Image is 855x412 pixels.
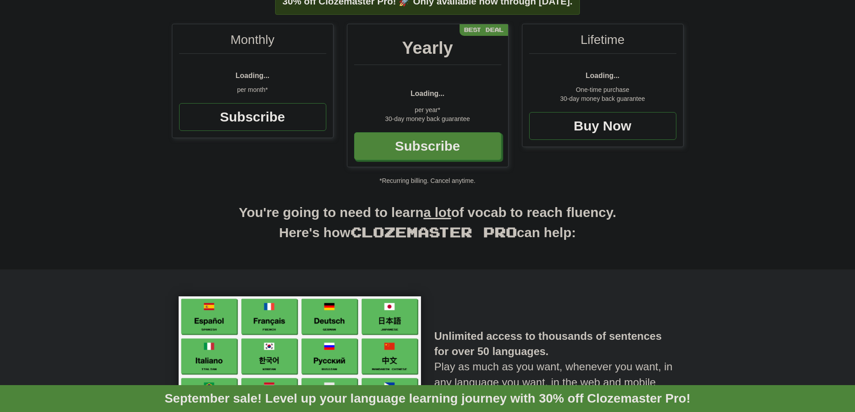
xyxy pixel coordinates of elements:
div: per month* [179,85,326,94]
span: Loading... [236,72,270,79]
a: Subscribe [354,132,501,160]
a: September sale! Level up your language learning journey with 30% off Clozemaster Pro! [165,391,691,405]
span: Loading... [586,72,620,79]
a: Buy Now [529,112,676,140]
div: Monthly [179,31,326,54]
h2: You're going to need to learn of vocab to reach fluency. Here's how can help: [172,203,684,252]
div: Lifetime [529,31,676,54]
div: One-time purchase [529,85,676,94]
strong: Unlimited access to thousands of sentences for over 50 languages. [434,330,662,357]
span: Clozemaster Pro [351,224,517,240]
a: Subscribe [179,103,326,131]
div: per year* [354,105,501,114]
div: 30-day money back guarantee [354,114,501,123]
span: Loading... [411,90,445,97]
div: Yearly [354,35,501,65]
div: 30-day money back guarantee [529,94,676,103]
u: a lot [424,205,452,220]
div: Best Deal [460,24,508,35]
